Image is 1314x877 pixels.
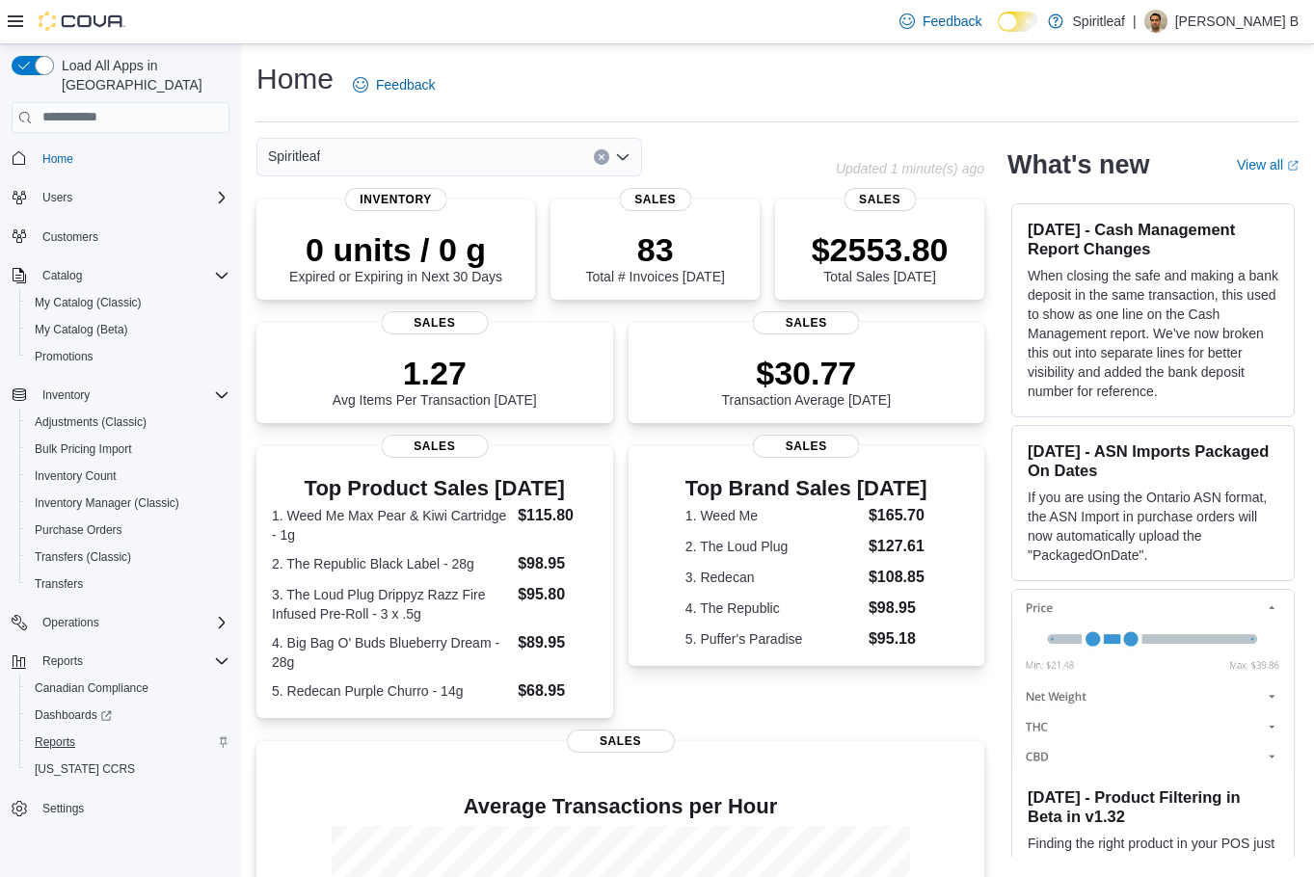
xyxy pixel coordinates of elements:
[4,184,237,211] button: Users
[19,571,237,598] button: Transfers
[998,12,1038,32] input: Dark Mode
[35,225,229,249] span: Customers
[27,518,229,542] span: Purchase Orders
[19,316,237,343] button: My Catalog (Beta)
[923,12,981,31] span: Feedback
[1287,160,1299,172] svg: External link
[685,629,861,649] dt: 5. Puffer's Paradise
[27,731,229,754] span: Reports
[35,468,117,484] span: Inventory Count
[518,631,597,654] dd: $89.95
[35,186,80,209] button: Users
[19,729,237,756] button: Reports
[42,387,90,403] span: Inventory
[272,795,969,818] h4: Average Transactions per Hour
[27,518,130,542] a: Purchase Orders
[42,151,73,167] span: Home
[19,675,237,702] button: Canadian Compliance
[27,411,229,434] span: Adjustments (Classic)
[272,506,510,545] dt: 1. Weed Me Max Pear & Kiwi Cartridge - 1g
[27,677,156,700] a: Canadian Compliance
[4,794,237,822] button: Settings
[753,311,860,334] span: Sales
[35,796,229,820] span: Settings
[1028,441,1278,480] h3: [DATE] - ASN Imports Packaged On Dates
[27,438,229,461] span: Bulk Pricing Import
[42,268,82,283] span: Catalog
[685,568,861,587] dt: 3. Redecan
[4,145,237,173] button: Home
[721,354,891,408] div: Transaction Average [DATE]
[518,679,597,703] dd: $68.95
[4,223,237,251] button: Customers
[344,188,447,211] span: Inventory
[35,734,75,750] span: Reports
[272,633,510,672] dt: 4. Big Bag O' Buds Blueberry Dream - 28g
[27,545,139,569] a: Transfers (Classic)
[381,311,488,334] span: Sales
[35,186,229,209] span: Users
[39,12,125,31] img: Cova
[35,495,179,511] span: Inventory Manager (Classic)
[1175,10,1299,33] p: [PERSON_NAME] B
[35,761,135,777] span: [US_STATE] CCRS
[289,230,502,284] div: Expired or Expiring in Next 30 Days
[4,262,237,289] button: Catalog
[42,229,98,245] span: Customers
[35,147,81,171] a: Home
[1028,488,1278,565] p: If you are using the Ontario ASN format, the ASN Import in purchase orders will now automatically...
[272,585,510,624] dt: 3. The Loud Plug Drippyz Razz Fire Infused Pre-Roll - 3 x .5g
[4,648,237,675] button: Reports
[869,627,927,651] dd: $95.18
[869,566,927,589] dd: $108.85
[27,291,229,314] span: My Catalog (Classic)
[54,56,229,94] span: Load All Apps in [GEOGRAPHIC_DATA]
[256,60,334,98] h1: Home
[19,343,237,370] button: Promotions
[19,702,237,729] a: Dashboards
[869,504,927,527] dd: $165.70
[27,291,149,314] a: My Catalog (Classic)
[345,66,442,104] a: Feedback
[19,463,237,490] button: Inventory Count
[567,730,675,753] span: Sales
[869,535,927,558] dd: $127.61
[27,545,229,569] span: Transfers (Classic)
[1073,10,1125,33] p: Spiritleaf
[685,477,927,500] h3: Top Brand Sales [DATE]
[27,465,124,488] a: Inventory Count
[685,506,861,525] dt: 1. Weed Me
[35,226,106,249] a: Customers
[27,345,229,368] span: Promotions
[272,477,598,500] h3: Top Product Sales [DATE]
[333,354,537,392] p: 1.27
[1133,10,1137,33] p: |
[42,615,99,630] span: Operations
[27,757,143,781] a: [US_STATE] CCRS
[27,572,229,596] span: Transfers
[333,354,537,408] div: Avg Items Per Transaction [DATE]
[27,438,140,461] a: Bulk Pricing Import
[35,707,112,723] span: Dashboards
[35,549,131,565] span: Transfers (Classic)
[268,145,320,168] span: Spiritleaf
[35,384,229,407] span: Inventory
[35,522,122,538] span: Purchase Orders
[19,544,237,571] button: Transfers (Classic)
[27,465,229,488] span: Inventory Count
[518,552,597,575] dd: $98.95
[518,583,597,606] dd: $95.80
[35,146,229,171] span: Home
[27,318,136,341] a: My Catalog (Beta)
[19,490,237,517] button: Inventory Manager (Classic)
[844,188,916,211] span: Sales
[869,597,927,620] dd: $98.95
[27,411,154,434] a: Adjustments (Classic)
[1028,266,1278,401] p: When closing the safe and making a bank deposit in the same transaction, this used to show as one...
[27,704,120,727] a: Dashboards
[35,650,91,673] button: Reports
[19,436,237,463] button: Bulk Pricing Import
[836,161,984,176] p: Updated 1 minute(s) ago
[585,230,724,269] p: 83
[35,576,83,592] span: Transfers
